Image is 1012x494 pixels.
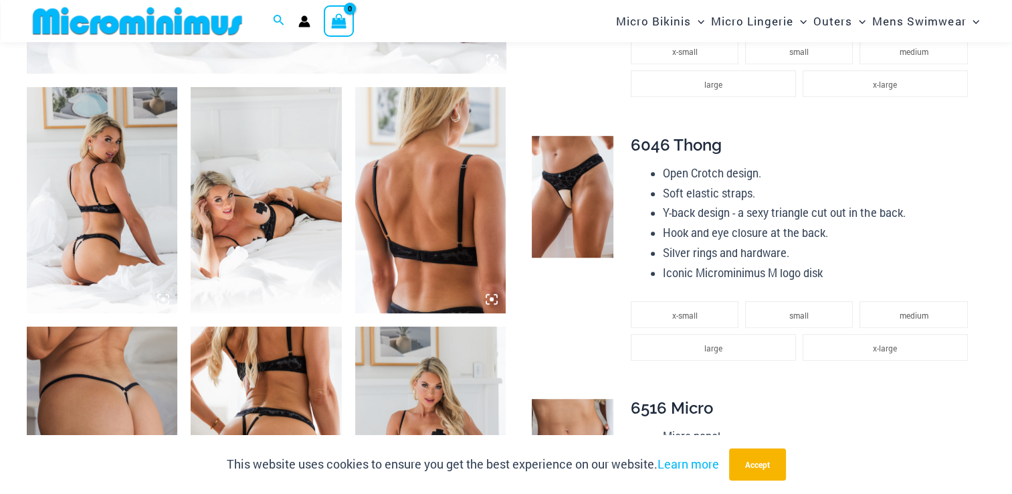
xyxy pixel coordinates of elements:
li: small [745,301,853,328]
li: x-large [803,334,968,361]
span: Menu Toggle [691,4,704,38]
span: Menu Toggle [852,4,866,38]
li: Soft elastic straps. [663,183,974,203]
li: x-large [803,70,968,97]
p: This website uses cookies to ensure you get the best experience on our website. [227,455,719,475]
span: x-large [873,343,897,353]
span: medium [900,46,928,57]
span: large [704,79,722,90]
a: Mens SwimwearMenu ToggleMenu Toggle [869,4,983,38]
span: x-small [672,310,697,321]
nav: Site Navigation [611,2,985,40]
a: Search icon link [273,13,285,30]
li: medium [859,301,967,328]
span: Menu Toggle [966,4,979,38]
span: x-small [672,46,697,57]
span: x-large [873,79,897,90]
li: x-small [631,37,738,64]
span: small [789,310,809,321]
li: large [631,334,796,361]
span: Mens Swimwear [872,4,966,38]
span: Menu Toggle [793,4,807,38]
a: Micro BikinisMenu ToggleMenu Toggle [613,4,708,38]
button: Accept [729,448,786,481]
li: small [745,37,853,64]
img: Nights Fall Silver Leopard 6046 Thong [532,136,613,258]
li: Hook and eye closure at the back. [663,223,974,243]
a: Micro LingerieMenu ToggleMenu Toggle [708,4,810,38]
img: MM SHOP LOGO FLAT [27,6,247,36]
span: small [789,46,809,57]
li: Y-back design - a sexy triangle cut out in the back. [663,203,974,223]
li: medium [859,37,967,64]
img: Nights Fall Silver Leopard 1036 Bra [355,87,506,313]
span: Micro Lingerie [711,4,793,38]
li: Silver rings and hardware. [663,243,974,263]
li: x-small [631,301,738,328]
a: Account icon link [298,15,310,27]
a: View Shopping Cart, empty [324,5,355,36]
img: Nights Fall Silver Leopard 1036 Bra 6046 Thong [27,87,177,313]
a: Learn more [657,456,719,472]
li: Open Crotch design. [663,163,974,183]
span: Outers [813,4,852,38]
span: large [704,343,722,353]
span: 6516 Micro [631,398,713,418]
li: Micro panel. [663,426,974,446]
span: medium [900,310,928,321]
a: OutersMenu ToggleMenu Toggle [810,4,869,38]
span: Micro Bikinis [616,4,691,38]
span: 6046 Thong [631,135,722,155]
li: large [631,70,796,97]
img: Nights Fall Silver Leopard 1036 Bra 6046 Thong [191,87,341,313]
li: Iconic Microminimus M logo disk [663,263,974,283]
